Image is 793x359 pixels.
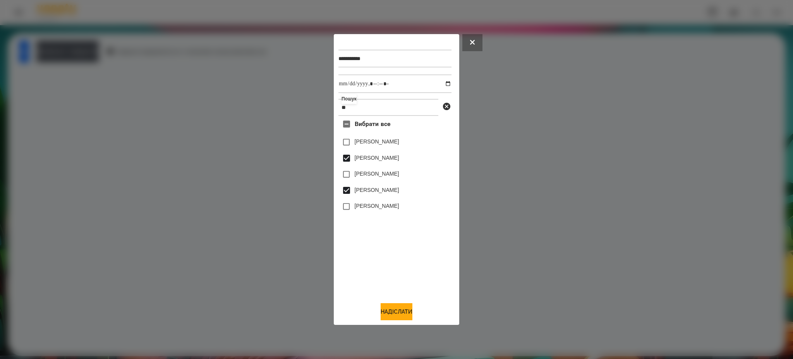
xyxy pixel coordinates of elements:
[355,202,399,210] label: [PERSON_NAME]
[355,186,399,194] label: [PERSON_NAME]
[355,119,391,129] span: Вибрати все
[355,170,399,178] label: [PERSON_NAME]
[381,303,412,320] button: Надіслати
[355,154,399,162] label: [PERSON_NAME]
[355,138,399,145] label: [PERSON_NAME]
[342,94,357,104] label: Пошук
